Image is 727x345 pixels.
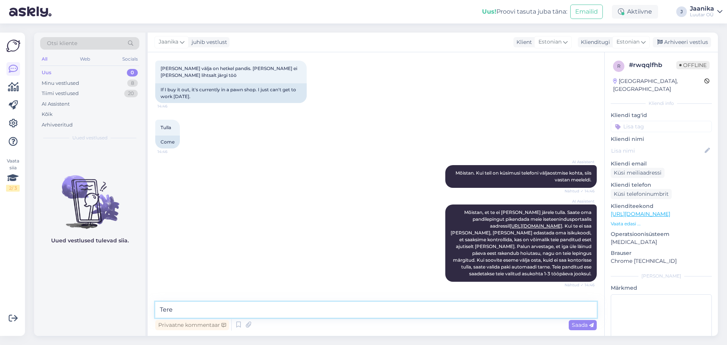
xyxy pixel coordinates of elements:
[611,230,712,238] p: Operatsioonisüsteem
[510,223,562,229] a: [URL][DOMAIN_NAME]
[616,38,640,46] span: Estonian
[42,80,79,87] div: Minu vestlused
[611,211,670,217] a: [URL][DOMAIN_NAME]
[611,220,712,227] p: Vaata edasi ...
[161,125,171,130] span: Tulla
[611,284,712,292] p: Märkmed
[629,61,676,70] div: # rwqqlfhb
[611,160,712,168] p: Kliendi email
[127,80,138,87] div: 8
[158,149,186,155] span: 14:46
[578,38,610,46] div: Klienditugi
[155,302,597,318] textarea: Tere
[6,158,20,192] div: Vaata siia
[611,181,712,189] p: Kliendi telefon
[42,111,53,118] div: Kõik
[78,54,92,64] div: Web
[611,249,712,257] p: Brauser
[611,111,712,119] p: Kliendi tag'id
[690,6,714,12] div: Jaanika
[611,202,712,210] p: Klienditeekond
[566,159,594,165] span: AI Assistent
[676,61,710,69] span: Offline
[611,273,712,279] div: [PERSON_NAME]
[6,39,20,53] img: Askly Logo
[6,185,20,192] div: 2 / 3
[124,90,138,97] div: 20
[72,134,108,141] span: Uued vestlused
[611,135,712,143] p: Kliendi nimi
[566,198,594,204] span: AI Assistent
[611,238,712,246] p: [MEDICAL_DATA]
[451,209,593,276] span: Mõistan, et te ei [PERSON_NAME] järele tulla. Saate oma pandilepingut pikendada meie iseteenindus...
[653,37,711,47] div: Arhiveeri vestlus
[690,6,722,18] a: JaanikaLuutar OÜ
[155,83,307,103] div: If I buy it out, it's currently in a pawn shop. I just can't get to work [DATE].
[611,100,712,107] div: Kliendi info
[34,162,145,230] img: No chats
[155,320,229,330] div: Privaatne kommentaar
[42,90,79,97] div: Tiimi vestlused
[538,38,562,46] span: Estonian
[42,69,51,76] div: Uus
[158,103,186,109] span: 14:46
[40,54,49,64] div: All
[42,100,70,108] div: AI Assistent
[690,12,714,18] div: Luutar OÜ
[121,54,139,64] div: Socials
[127,69,138,76] div: 0
[42,121,73,129] div: Arhiveeritud
[611,257,712,265] p: Chrome [TECHNICAL_ID]
[456,170,593,183] span: Mõistan. Kui teil on küsimusi telefoni väljaostmise kohta, siis vastan meeleldi.
[482,7,567,16] div: Proovi tasuta juba täna:
[47,39,77,47] span: Otsi kliente
[155,136,180,148] div: Come
[565,188,594,194] span: Nähtud ✓ 14:46
[161,66,298,78] span: [PERSON_NAME] välja on hetkel pandis. [PERSON_NAME] ei [PERSON_NAME] lihtsalt järgi töö
[676,6,687,17] div: J
[612,5,658,19] div: Aktiivne
[513,38,532,46] div: Klient
[565,282,594,288] span: Nähtud ✓ 14:46
[611,147,703,155] input: Lisa nimi
[51,237,129,245] p: Uued vestlused tulevad siia.
[570,5,603,19] button: Emailid
[611,189,672,199] div: Küsi telefoninumbrit
[159,38,178,46] span: Jaanika
[611,168,665,178] div: Küsi meiliaadressi
[611,121,712,132] input: Lisa tag
[189,38,227,46] div: juhib vestlust
[613,77,704,93] div: [GEOGRAPHIC_DATA], [GEOGRAPHIC_DATA]
[482,8,496,15] b: Uus!
[572,322,594,328] span: Saada
[617,63,621,69] span: r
